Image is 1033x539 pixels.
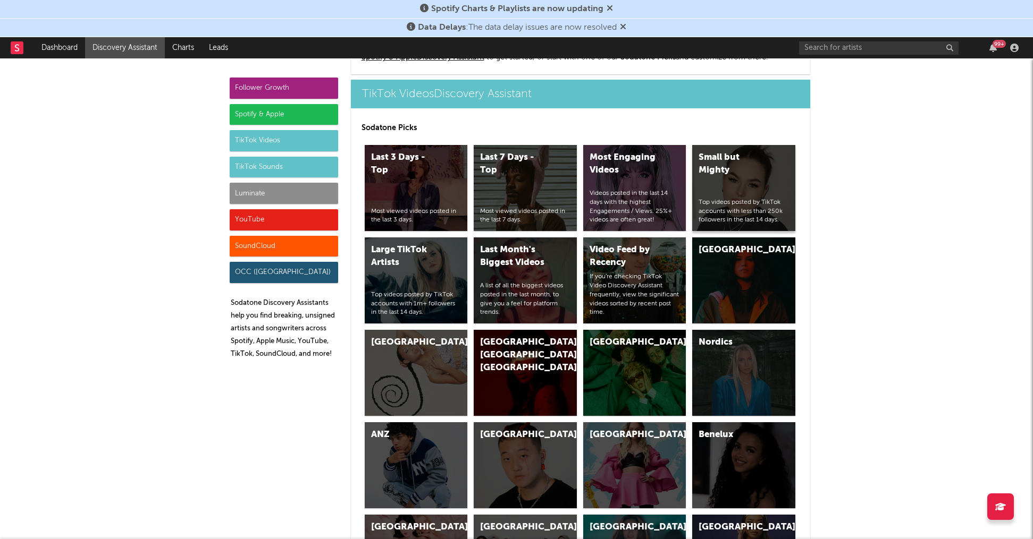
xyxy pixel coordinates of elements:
[699,151,771,177] div: Small but Mighty
[583,330,686,416] a: [GEOGRAPHIC_DATA]
[590,429,662,441] div: [GEOGRAPHIC_DATA]
[201,37,236,58] a: Leads
[418,23,466,32] span: Data Delays
[799,41,959,55] input: Search for artists
[480,151,552,177] div: Last 7 Days - Top
[993,40,1006,48] div: 99 +
[431,5,603,13] span: Spotify Charts & Playlists are now updating
[371,521,443,534] div: [GEOGRAPHIC_DATA]
[371,336,443,349] div: [GEOGRAPHIC_DATA]
[590,189,680,225] div: Videos posted in the last 14 days with the highest Engagements / Views. 25%+ videos are often great!
[480,207,570,225] div: Most viewed videos posted in the last 7 days.
[362,122,800,134] p: Sodatone Picks
[230,104,338,125] div: Spotify & Apple
[230,183,338,204] div: Luminate
[480,336,552,374] div: [GEOGRAPHIC_DATA], [GEOGRAPHIC_DATA], [GEOGRAPHIC_DATA]
[85,37,165,58] a: Discovery Assistant
[480,429,552,441] div: [GEOGRAPHIC_DATA]
[474,422,577,508] a: [GEOGRAPHIC_DATA]
[230,130,338,151] div: TikTok Videos
[371,151,443,177] div: Last 3 Days - Top
[418,23,617,32] span: : The data delay issues are now resolved
[230,78,338,99] div: Follower Growth
[474,145,577,231] a: Last 7 Days - TopMost viewed videos posted in the last 7 days.
[583,237,686,323] a: Video Feed by RecencyIf you're checking TikTok Video Discovery Assistant frequently, view the sig...
[365,237,468,323] a: Large TikTok ArtistsTop videos posted by TikTok accounts with 1m+ followers in the last 14 days.
[699,429,771,441] div: Benelux
[583,422,686,508] a: [GEOGRAPHIC_DATA]
[590,272,680,317] div: If you're checking TikTok Video Discovery Assistant frequently, view the significant videos sorte...
[165,37,201,58] a: Charts
[480,281,570,317] div: A list of all the biggest videos posted in the last month, to give you a feel for platform trends.
[620,23,626,32] span: Dismiss
[371,429,443,441] div: ANZ
[590,336,662,349] div: [GEOGRAPHIC_DATA]
[699,521,771,534] div: [GEOGRAPHIC_DATA]
[692,330,795,416] a: Nordics
[590,244,662,269] div: Video Feed by Recency
[607,5,613,13] span: Dismiss
[371,244,443,269] div: Large TikTok Artists
[365,422,468,508] a: ANZ
[351,80,810,108] a: TikTok VideosDiscovery Assistant
[699,198,789,225] div: Top videos posted by TikTok accounts with less than 250k followers in the last 14 days.
[371,290,461,317] div: Top videos posted by TikTok accounts with 1m+ followers in the last 14 days.
[474,330,577,416] a: [GEOGRAPHIC_DATA], [GEOGRAPHIC_DATA], [GEOGRAPHIC_DATA]
[230,157,338,178] div: TikTok Sounds
[230,236,338,257] div: SoundCloud
[692,422,795,508] a: Benelux
[230,262,338,283] div: OCC ([GEOGRAPHIC_DATA])
[365,330,468,416] a: [GEOGRAPHIC_DATA]
[474,237,577,323] a: Last Month's Biggest VideosA list of all the biggest videos posted in the last month, to give you...
[989,44,997,52] button: 99+
[480,521,552,534] div: [GEOGRAPHIC_DATA]
[692,145,795,231] a: Small but MightyTop videos posted by TikTok accounts with less than 250k followers in the last 14...
[34,37,85,58] a: Dashboard
[699,336,771,349] div: Nordics
[699,244,771,256] div: [GEOGRAPHIC_DATA]
[480,244,552,269] div: Last Month's Biggest Videos
[590,521,662,534] div: [GEOGRAPHIC_DATA]
[590,151,662,177] div: Most Engaging Videos
[692,237,795,323] a: [GEOGRAPHIC_DATA]
[231,297,338,361] p: Sodatone Discovery Assistants help you find breaking, unsigned artists and songwriters across Spo...
[583,145,686,231] a: Most Engaging VideosVideos posted in the last 14 days with the highest Engagements / Views. 25%+ ...
[371,207,461,225] div: Most viewed videos posted in the last 3 days.
[230,209,338,230] div: YouTube
[365,145,468,231] a: Last 3 Days - TopMost viewed videos posted in the last 3 days.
